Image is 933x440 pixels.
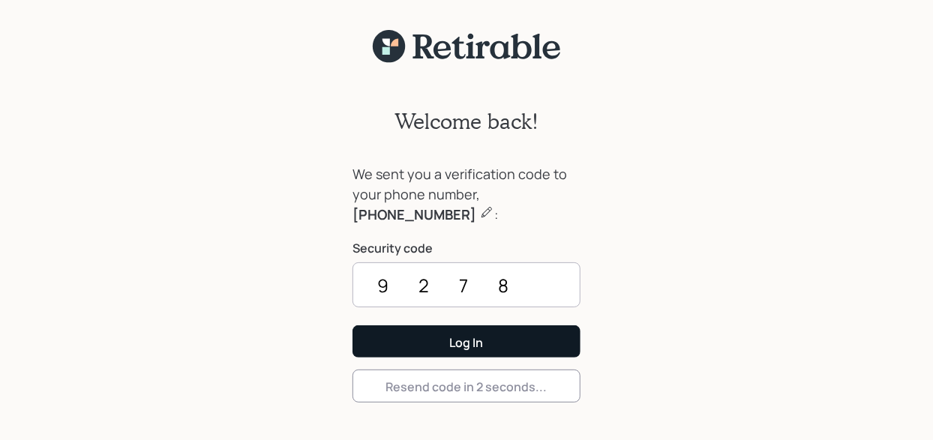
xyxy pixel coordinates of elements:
[352,325,580,358] button: Log In
[352,240,580,256] label: Security code
[386,379,547,395] div: Resend code in 2 seconds...
[352,370,580,402] button: Resend code in 2 seconds...
[450,334,484,351] div: Log In
[352,164,580,225] div: We sent you a verification code to your phone number, :
[352,262,580,307] input: ••••
[352,205,476,223] b: [PHONE_NUMBER]
[394,109,538,134] h2: Welcome back!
